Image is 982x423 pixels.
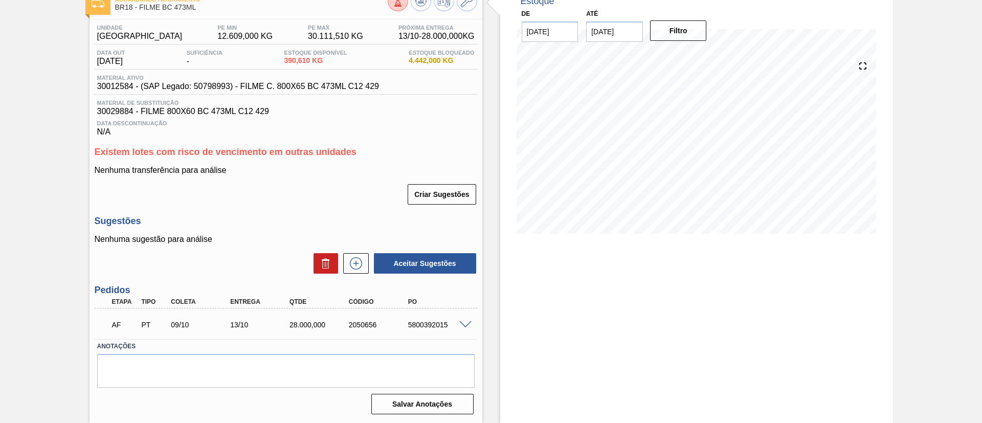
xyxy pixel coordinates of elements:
[95,216,477,227] h3: Sugestões
[287,298,353,305] div: Qtde
[168,298,235,305] div: Coleta
[97,120,475,126] span: Data Descontinuação
[97,75,379,81] span: Material ativo
[97,25,183,31] span: Unidade
[228,298,294,305] div: Entrega
[109,314,140,336] div: Aguardando Faturamento
[109,298,140,305] div: Etapa
[95,147,356,157] span: Existem lotes com risco de vencimento em outras unidades
[228,321,294,329] div: 13/10/2025
[338,253,369,274] div: Nova sugestão
[346,298,413,305] div: Código
[95,166,477,175] p: Nenhuma transferência para análise
[97,57,125,66] span: [DATE]
[97,82,379,91] span: 30012584 - (SAP Legado: 50798993) - FILME C. 800X65 BC 473ML C12 429
[97,339,475,354] label: Anotações
[287,321,353,329] div: 28.000,000
[398,25,475,31] span: Próxima Entrega
[406,321,472,329] div: 5800392015
[95,235,477,244] p: Nenhuma sugestão para análise
[409,50,474,56] span: Estoque Bloqueado
[408,184,476,205] button: Criar Sugestões
[398,32,475,41] span: 13/10 - 28.000,000 KG
[308,32,363,41] span: 30.111,510 KG
[284,50,347,56] span: Estoque Disponível
[217,25,273,31] span: PE MIN
[184,50,225,66] div: -
[168,321,235,329] div: 09/10/2025
[217,32,273,41] span: 12.609,000 KG
[308,253,338,274] div: Excluir Sugestões
[139,321,169,329] div: Pedido de Transferência
[97,107,475,116] span: 30029884 - FILME 800X60 BC 473ML C12 429
[406,298,472,305] div: PO
[112,321,138,329] p: AF
[115,4,388,11] span: BR18 - FILME BC 473ML
[409,183,477,206] div: Criar Sugestões
[139,298,169,305] div: Tipo
[97,50,125,56] span: Data out
[95,116,477,137] div: N/A
[369,252,477,275] div: Aceitar Sugestões
[650,20,707,41] button: Filtro
[284,57,347,64] span: 390,610 KG
[95,285,477,296] h3: Pedidos
[187,50,222,56] span: Suficiência
[522,21,578,42] input: dd/mm/yyyy
[409,57,474,64] span: 4.442,000 KG
[586,21,643,42] input: dd/mm/yyyy
[371,394,474,414] button: Salvar Anotações
[522,10,530,17] label: De
[586,10,598,17] label: Até
[97,100,475,106] span: Material de Substituição
[308,25,363,31] span: PE MAX
[374,253,476,274] button: Aceitar Sugestões
[97,32,183,41] span: [GEOGRAPHIC_DATA]
[346,321,413,329] div: 2050656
